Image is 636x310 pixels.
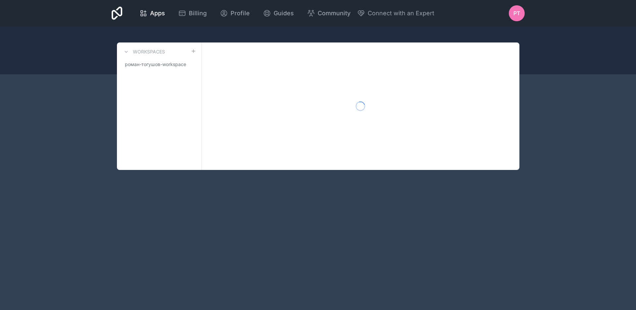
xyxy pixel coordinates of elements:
[189,9,207,18] span: Billing
[125,61,186,68] span: роман-тогушов-workspace
[258,6,299,21] a: Guides
[215,6,255,21] a: Profile
[122,48,165,56] a: Workspaces
[513,9,520,17] span: РТ
[133,48,165,55] h3: Workspaces
[231,9,250,18] span: Profile
[150,9,165,18] span: Apps
[302,6,356,21] a: Community
[357,9,434,18] button: Connect with an Expert
[122,58,196,70] a: роман-тогушов-workspace
[134,6,170,21] a: Apps
[368,9,434,18] span: Connect with an Expert
[173,6,212,21] a: Billing
[318,9,350,18] span: Community
[274,9,294,18] span: Guides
